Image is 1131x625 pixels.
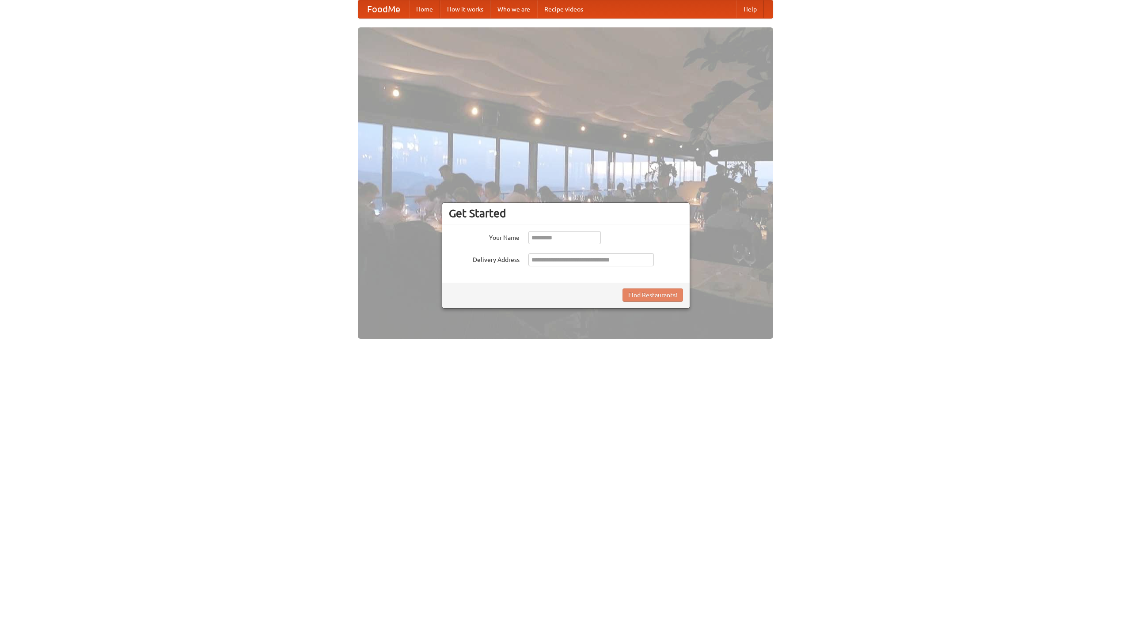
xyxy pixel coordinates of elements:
a: How it works [440,0,490,18]
button: Find Restaurants! [622,288,683,302]
a: Home [409,0,440,18]
label: Delivery Address [449,253,520,264]
a: FoodMe [358,0,409,18]
h3: Get Started [449,207,683,220]
label: Your Name [449,231,520,242]
a: Help [736,0,764,18]
a: Recipe videos [537,0,590,18]
a: Who we are [490,0,537,18]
